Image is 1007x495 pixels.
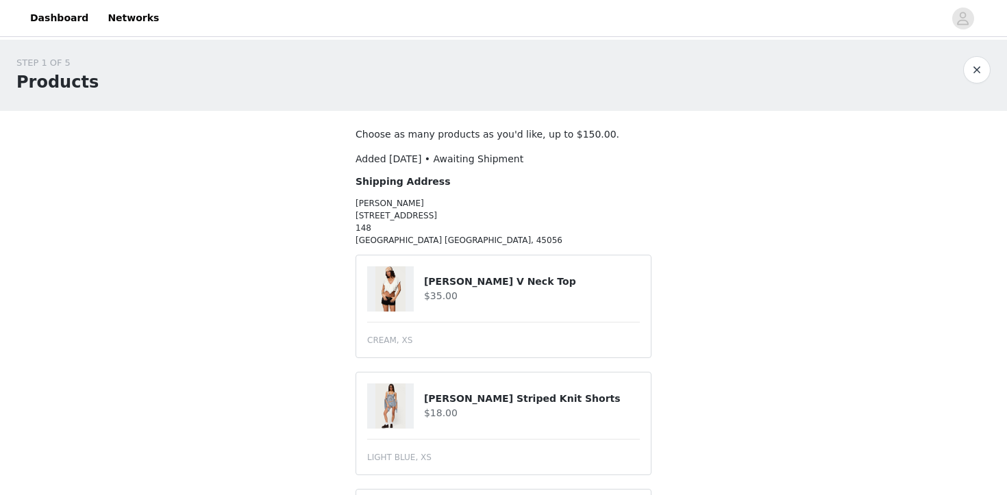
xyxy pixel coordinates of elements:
h4: [PERSON_NAME] Striped Knit Shorts [424,392,640,406]
img: Deena Ruffled V Neck Top [375,266,406,312]
span: Added [DATE] • Awaiting Shipment [356,153,523,164]
div: avatar [956,8,969,29]
h4: $35.00 [424,289,640,303]
span: LIGHT BLUE, XS [367,451,432,464]
p: [PERSON_NAME] [STREET_ADDRESS] 148 [GEOGRAPHIC_DATA] [GEOGRAPHIC_DATA], 45056 [356,197,651,246]
div: STEP 1 OF 5 [16,56,99,70]
h1: Products [16,70,99,94]
img: Lillian Striped Knit Shorts [375,383,406,429]
span: CREAM, XS [367,334,412,346]
p: Choose as many products as you'd like, up to $150.00. [356,127,651,142]
a: Networks [99,3,167,34]
h4: $18.00 [424,406,640,420]
a: Dashboard [22,3,97,34]
h4: [PERSON_NAME] V Neck Top [424,275,640,289]
h4: Shipping Address [356,175,651,189]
